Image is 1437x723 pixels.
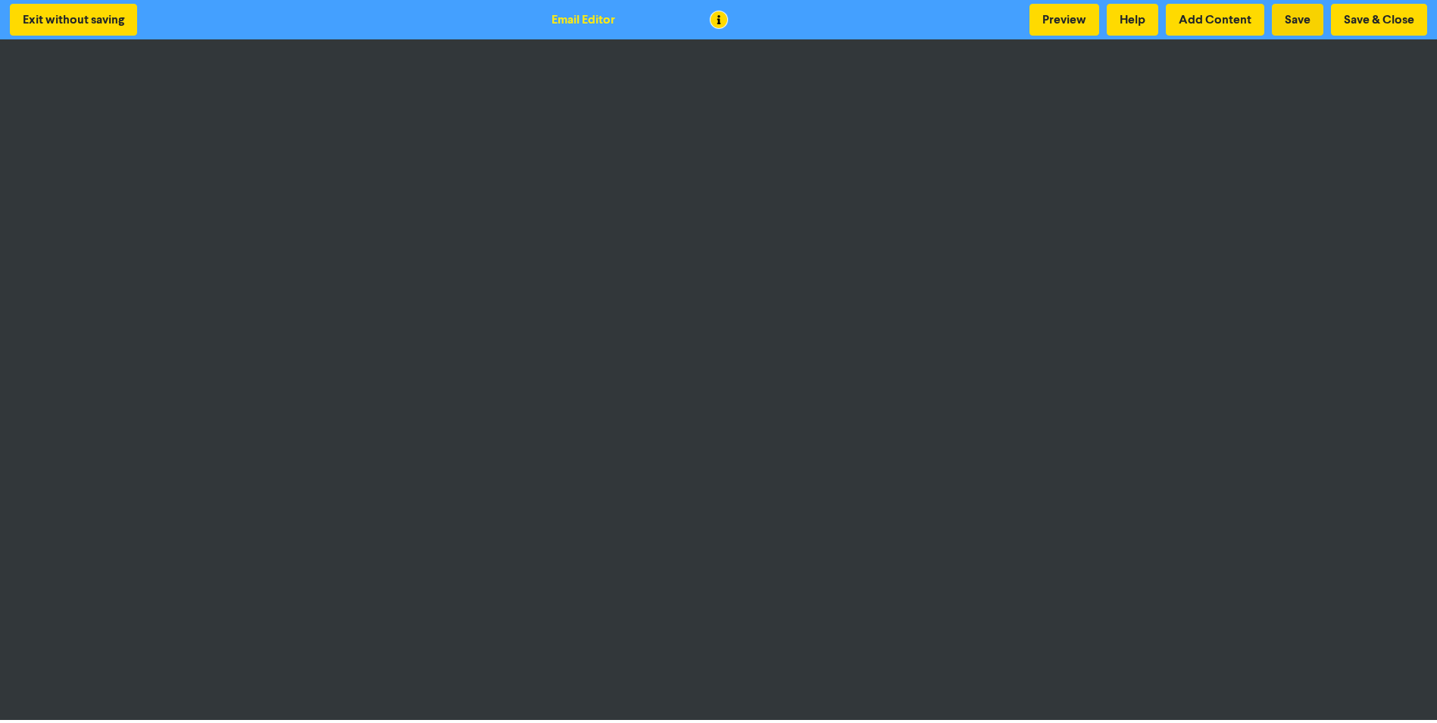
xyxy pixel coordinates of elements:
button: Save [1272,4,1323,36]
button: Help [1107,4,1158,36]
button: Save & Close [1331,4,1427,36]
button: Exit without saving [10,4,137,36]
button: Add Content [1166,4,1264,36]
div: Email Editor [551,11,615,29]
button: Preview [1029,4,1099,36]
